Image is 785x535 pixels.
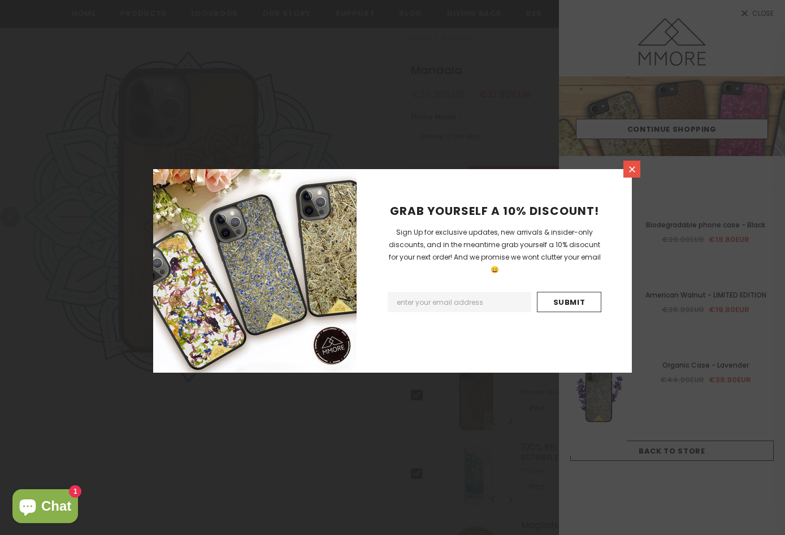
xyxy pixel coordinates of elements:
[388,292,531,312] input: Email Address
[623,161,640,178] a: Close
[537,292,601,312] input: Submit
[390,203,599,219] span: GRAB YOURSELF A 10% DISCOUNT!
[389,227,601,274] span: Sign Up for exclusive updates, new arrivals & insider-only discounts, and in the meantime grab yo...
[9,489,81,526] inbox-online-store-chat: Shopify online store chat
